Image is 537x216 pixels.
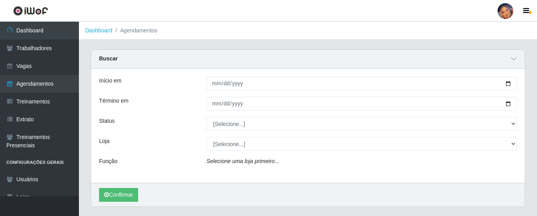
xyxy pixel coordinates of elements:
strong: Buscar [99,55,118,62]
a: Dashboard [85,27,112,34]
button: Confirmar [99,188,138,202]
input: 00/00/0000 [206,97,517,111]
label: Início em [99,77,122,85]
input: 00/00/0000 [206,77,517,90]
li: Agendamentos [112,26,157,35]
nav: breadcrumb [79,22,537,40]
label: Término em [99,97,129,105]
label: Status [99,117,115,125]
label: Função [99,157,118,165]
i: Selecione uma loja primeiro... [206,158,279,164]
img: CoreUI Logo [13,6,48,16]
label: Loja [99,137,109,145]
